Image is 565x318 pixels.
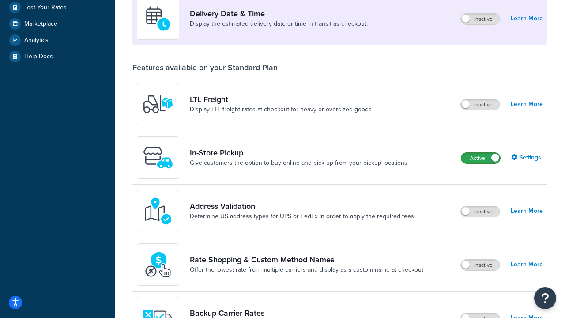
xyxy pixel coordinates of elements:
img: y79ZsPf0fXUFUhFXDzUgf+ktZg5F2+ohG75+v3d2s1D9TjoU8PiyCIluIjV41seZevKCRuEjTPPOKHJsQcmKCXGdfprl3L4q7... [143,89,173,120]
a: LTL Freight [190,95,372,104]
label: Active [461,153,500,163]
img: gfkeb5ejjkALwAAAABJRU5ErkJggg== [143,3,173,34]
a: In-Store Pickup [190,148,407,158]
label: Inactive [461,99,500,110]
span: Marketplace [24,20,57,28]
span: Test Your Rates [24,4,67,11]
label: Inactive [461,14,500,24]
a: Backup Carrier Rates [190,308,417,318]
a: Display LTL freight rates at checkout for heavy or oversized goods [190,105,372,114]
img: icon-duo-feat-rate-shopping-ecdd8bed.png [143,249,173,280]
a: Display the estimated delivery date or time in transit as checkout. [190,19,368,28]
span: Analytics [24,37,49,44]
a: Settings [511,151,543,164]
a: Delivery Date & Time [190,9,368,19]
a: Offer the lowest rate from multiple carriers and display as a custom name at checkout [190,265,423,274]
a: Determine US address types for UPS or FedEx in order to apply the required fees [190,212,414,221]
div: Features available on your Standard Plan [132,63,278,72]
label: Inactive [461,206,500,217]
a: Learn More [511,98,543,110]
a: Learn More [511,258,543,271]
a: Help Docs [7,49,108,64]
a: Give customers the option to buy online and pick up from your pickup locations [190,159,407,167]
label: Inactive [461,260,500,270]
a: Address Validation [190,201,414,211]
img: kIG8fy0lQAAAABJRU5ErkJggg== [143,196,173,227]
img: wfgcfpwTIucLEAAAAASUVORK5CYII= [143,142,173,173]
a: Rate Shopping & Custom Method Names [190,255,423,265]
a: Learn More [511,12,543,25]
a: Marketplace [7,16,108,32]
a: Learn More [511,205,543,217]
span: Help Docs [24,53,53,61]
a: Analytics [7,32,108,48]
button: Open Resource Center [534,287,556,309]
